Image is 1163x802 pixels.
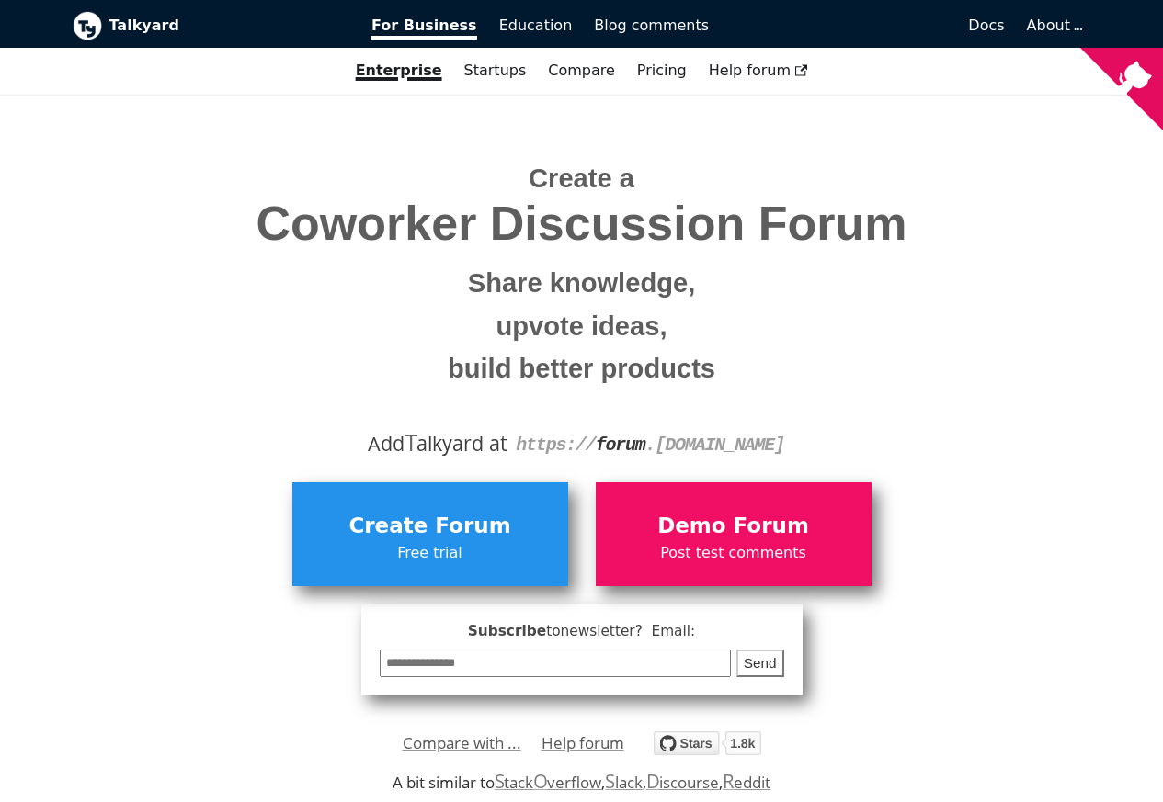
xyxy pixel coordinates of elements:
a: Talkyard logoTalkyard [73,11,347,40]
span: Docs [968,17,1004,34]
span: R [723,768,735,794]
small: build better products [86,347,1077,390]
small: upvote ideas, [86,305,1077,348]
span: Education [499,17,573,34]
div: Add alkyard at [86,428,1077,459]
a: Discourse [646,772,719,793]
code: https:// . [DOMAIN_NAME] [516,435,784,456]
button: Send [736,650,784,678]
a: Enterprise [345,55,453,86]
span: O [533,768,548,794]
a: Blog comments [583,10,720,41]
a: Star debiki/talkyard on GitHub [654,734,761,761]
span: T [405,425,417,458]
a: Education [488,10,584,41]
strong: forum [596,435,645,456]
span: Post test comments [605,541,862,565]
a: Slack [605,772,642,793]
span: D [646,768,660,794]
a: StackOverflow [495,772,602,793]
a: Reddit [723,772,770,793]
small: Share knowledge, [86,262,1077,305]
a: Docs [720,10,1016,41]
a: Pricing [626,55,698,86]
span: Help forum [709,62,808,79]
span: Free trial [302,541,559,565]
a: Help forum [542,729,624,757]
a: About [1027,17,1080,34]
a: For Business [360,10,488,41]
span: For Business [371,17,477,40]
span: to newsletter ? Email: [546,623,695,639]
span: Create Forum [302,509,559,544]
span: Blog comments [594,17,709,34]
a: Create ForumFree trial [292,482,568,585]
span: Create a [529,164,634,193]
b: Talkyard [109,14,347,38]
a: Compare [548,62,615,79]
span: S [605,768,615,794]
span: Coworker Discussion Forum [86,198,1077,250]
a: Startups [453,55,538,86]
span: Demo Forum [605,509,862,544]
span: S [495,768,505,794]
img: Talkyard logo [73,11,102,40]
a: Help forum [698,55,819,86]
a: Compare with ... [403,729,521,757]
a: Demo ForumPost test comments [596,482,872,585]
span: Subscribe [380,620,784,643]
img: talkyard.svg [654,731,761,755]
